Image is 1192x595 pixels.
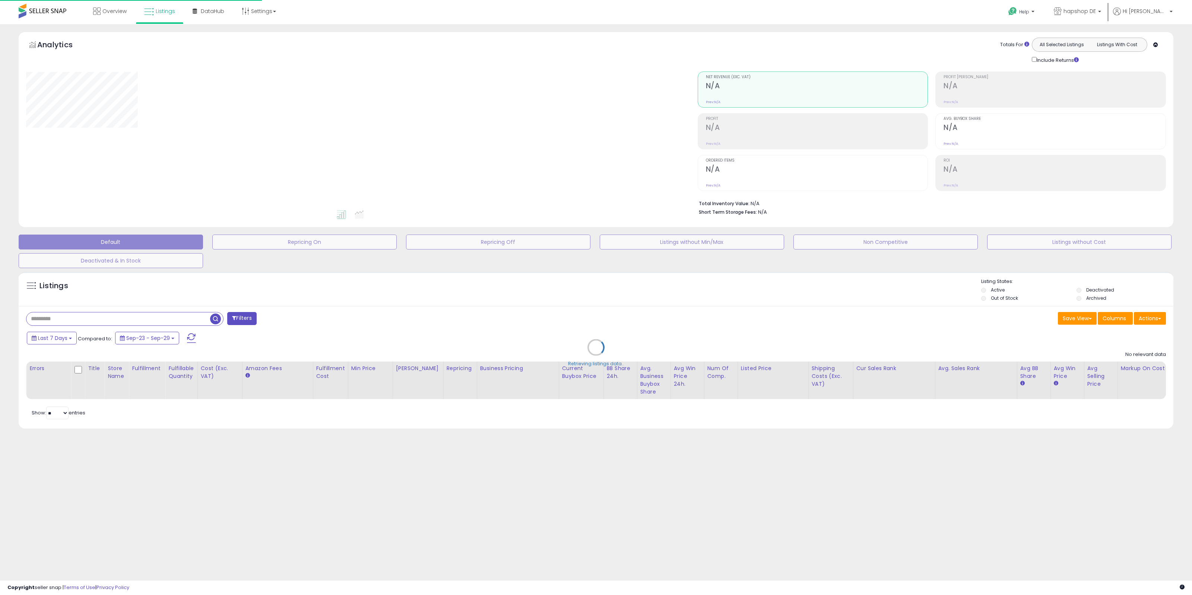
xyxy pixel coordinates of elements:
[944,75,1166,79] span: Profit [PERSON_NAME]
[944,123,1166,133] h2: N/A
[1034,40,1090,50] button: All Selected Listings
[758,209,767,216] span: N/A
[201,7,224,15] span: DataHub
[156,7,175,15] span: Listings
[987,235,1172,249] button: Listings without Cost
[568,360,624,367] div: Retrieving listings data..
[706,141,720,146] small: Prev: N/A
[944,141,958,146] small: Prev: N/A
[944,100,958,104] small: Prev: N/A
[406,235,590,249] button: Repricing Off
[19,235,203,249] button: Default
[944,159,1166,163] span: ROI
[699,209,757,215] b: Short Term Storage Fees:
[102,7,127,15] span: Overview
[944,183,958,188] small: Prev: N/A
[1002,1,1042,24] a: Help
[1113,7,1173,24] a: Hi [PERSON_NAME]
[1063,7,1096,15] span: hapshop DE
[1089,40,1145,50] button: Listings With Cost
[699,198,1161,207] li: N/A
[706,183,720,188] small: Prev: N/A
[37,39,87,52] h5: Analytics
[699,200,749,207] b: Total Inventory Value:
[706,165,928,175] h2: N/A
[706,75,928,79] span: Net Revenue (Exc. VAT)
[1026,55,1088,64] div: Include Returns
[1000,41,1029,48] div: Totals For
[1123,7,1167,15] span: Hi [PERSON_NAME]
[793,235,978,249] button: Non Competitive
[706,123,928,133] h2: N/A
[212,235,397,249] button: Repricing On
[944,82,1166,92] h2: N/A
[600,235,784,249] button: Listings without Min/Max
[706,100,720,104] small: Prev: N/A
[19,253,203,268] button: Deactivated & In Stock
[944,165,1166,175] h2: N/A
[944,117,1166,121] span: Avg. Buybox Share
[1008,7,1017,16] i: Get Help
[706,159,928,163] span: Ordered Items
[1019,9,1029,15] span: Help
[706,117,928,121] span: Profit
[706,82,928,92] h2: N/A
